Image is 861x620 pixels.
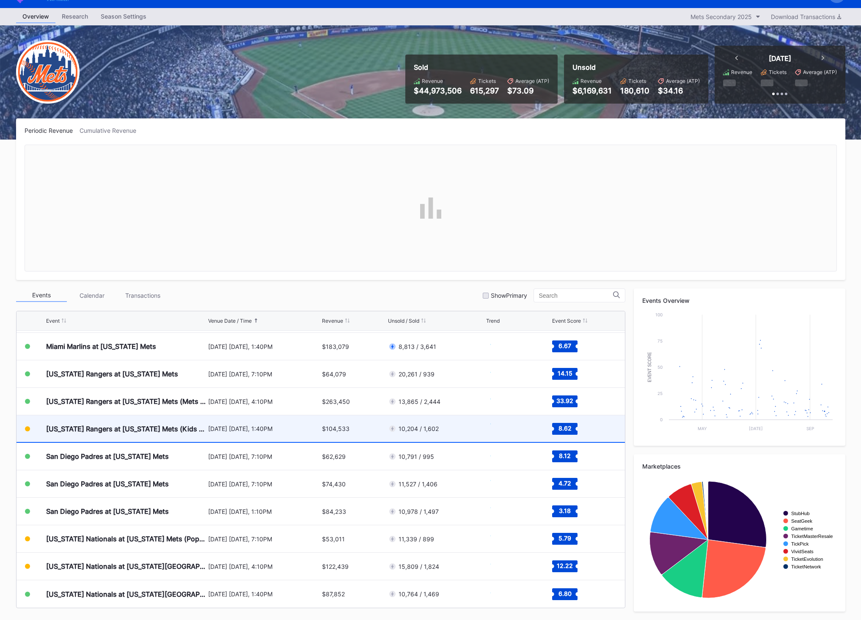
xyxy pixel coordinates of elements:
div: 615,297 [470,86,499,95]
text: Event Score [647,352,652,382]
svg: Chart title [486,363,512,384]
div: 10,204 / 1,602 [399,425,439,432]
div: [DATE] [DATE], 7:10PM [208,535,320,543]
div: $74,430 [322,480,346,488]
div: [DATE] [DATE], 4:10PM [208,563,320,570]
text: TicketEvolution [791,557,823,562]
svg: Chart title [486,446,512,467]
input: Search [539,292,613,299]
div: $183,079 [322,343,349,350]
div: Marketplaces [642,463,837,470]
div: 180,610 [620,86,649,95]
text: 8.12 [559,452,571,459]
div: Unsold [572,63,700,71]
div: [DATE] [DATE], 7:10PM [208,480,320,488]
div: Revenue [322,318,343,324]
div: 13,865 / 2,444 [399,398,440,405]
div: Calendar [67,289,118,302]
div: Events Overview [642,297,837,304]
text: Gametime [791,526,813,531]
text: May [698,426,707,431]
div: Mets Secondary 2025 [690,13,752,20]
text: TicketNetwork [791,564,821,569]
div: Tickets [769,69,787,75]
text: 0 [660,417,663,422]
text: 3.18 [559,507,571,514]
div: Events [16,289,67,302]
text: 100 [655,312,663,317]
text: StubHub [791,511,810,516]
div: $64,079 [322,370,346,378]
div: Tickets [628,78,646,84]
div: [US_STATE] Rangers at [US_STATE] Mets (Kids Color-In Lunchbox Giveaway) [46,425,206,433]
div: Download Transactions [771,13,841,20]
div: 15,809 / 1,824 [399,563,439,570]
div: San Diego Padres at [US_STATE] Mets [46,452,169,461]
svg: Chart title [486,418,512,439]
div: Average (ATP) [515,78,549,84]
text: Sep [806,426,814,431]
img: New-York-Mets-Transparent.png [16,40,80,104]
div: Overview [16,10,55,23]
text: 33.92 [556,397,573,404]
svg: Chart title [486,584,512,605]
div: Revenue [731,69,752,75]
text: 8.62 [558,424,572,431]
div: Tickets [478,78,496,84]
div: [US_STATE] Rangers at [US_STATE] Mets (Mets Alumni Classic/Mrs. Met Taxicab [GEOGRAPHIC_DATA] Giv... [46,397,206,406]
svg: Chart title [486,336,512,357]
div: $53,011 [322,535,345,543]
text: 12.22 [557,562,573,569]
div: $84,233 [322,508,346,515]
div: $122,439 [322,563,349,570]
a: Season Settings [94,10,153,23]
div: Season Settings [94,10,153,22]
div: Average (ATP) [803,69,837,75]
div: [DATE] [DATE], 1:40PM [208,343,320,350]
text: TickPick [791,541,809,546]
div: Miami Marlins at [US_STATE] Mets [46,342,156,351]
div: 10,791 / 995 [399,453,434,460]
svg: Chart title [642,476,837,603]
div: 11,527 / 1,406 [399,480,437,488]
div: Trend [486,318,500,324]
svg: Chart title [486,528,512,549]
div: $87,852 [322,590,345,598]
div: San Diego Padres at [US_STATE] Mets [46,480,169,488]
div: Revenue [580,78,602,84]
div: $44,973,506 [414,86,462,95]
text: 4.72 [558,480,571,487]
text: 6.67 [558,342,571,349]
div: Transactions [118,289,168,302]
div: [DATE] [DATE], 1:40PM [208,425,320,432]
svg: Chart title [642,310,837,437]
text: 5.79 [558,535,571,542]
div: [US_STATE] Rangers at [US_STATE] Mets [46,370,178,378]
div: Research [55,10,94,22]
svg: Chart title [486,391,512,412]
text: 25 [657,391,663,396]
div: [US_STATE] Nationals at [US_STATE] Mets (Pop-Up Home Run Apple Giveaway) [46,535,206,543]
div: San Diego Padres at [US_STATE] Mets [46,507,169,516]
a: Research [55,10,94,23]
div: [US_STATE] Nationals at [US_STATE][GEOGRAPHIC_DATA] [46,590,206,598]
text: 75 [657,338,663,343]
text: 14.15 [558,370,572,377]
div: 10,764 / 1,469 [399,590,439,598]
div: $6,169,631 [572,86,612,95]
div: [DATE] [DATE], 7:10PM [208,453,320,460]
div: 11,339 / 899 [399,535,434,543]
div: Show Primary [491,292,527,299]
text: 50 [657,365,663,370]
div: [DATE] [DATE], 1:10PM [208,508,320,515]
text: VividSeats [791,549,814,554]
div: [DATE] [DATE], 4:10PM [208,398,320,405]
div: Periodic Revenue [25,127,80,134]
svg: Chart title [486,501,512,522]
div: 8,813 / 3,641 [399,343,436,350]
div: Unsold / Sold [388,318,419,324]
div: 20,261 / 939 [399,370,435,378]
div: [DATE] [DATE], 1:40PM [208,590,320,598]
div: [US_STATE] Nationals at [US_STATE][GEOGRAPHIC_DATA] (Long Sleeve T-Shirt Giveaway) [46,562,206,571]
text: SeatGeek [791,518,812,524]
